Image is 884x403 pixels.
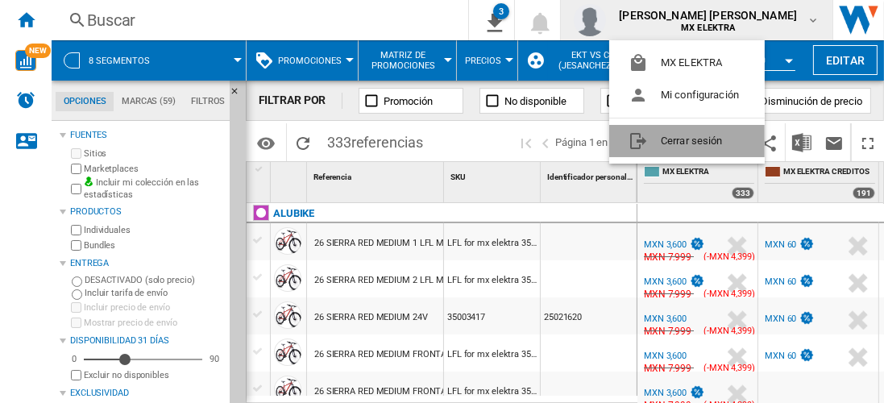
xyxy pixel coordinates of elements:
[609,79,765,111] button: Mi configuración
[609,125,765,157] button: Cerrar sesión
[609,47,765,79] button: MX ELEKTRA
